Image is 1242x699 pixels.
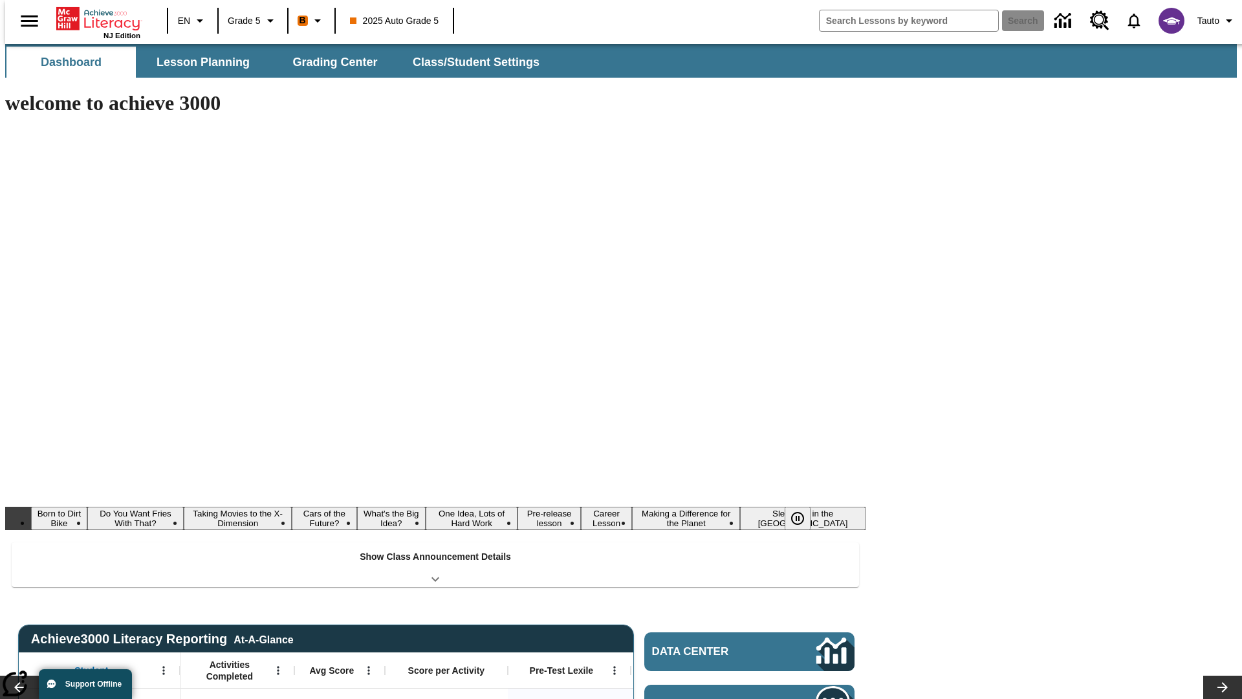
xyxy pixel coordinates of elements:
[740,507,866,530] button: Slide 10 Sleepless in the Animal Kingdom
[87,507,184,530] button: Slide 2 Do You Want Fries With That?
[530,665,594,676] span: Pre-Test Lexile
[309,665,354,676] span: Avg Score
[10,2,49,40] button: Open side menu
[292,9,331,32] button: Boost Class color is orange. Change class color
[178,14,190,28] span: EN
[31,507,87,530] button: Slide 1 Born to Dirt Bike
[359,661,378,680] button: Open Menu
[1151,4,1192,38] button: Select a new avatar
[5,47,551,78] div: SubNavbar
[1197,14,1219,28] span: Tauto
[172,9,213,32] button: Language: EN, Select a language
[644,632,855,671] a: Data Center
[74,665,108,676] span: Student
[1117,4,1151,38] a: Notifications
[360,550,511,564] p: Show Class Announcement Details
[65,680,122,689] span: Support Offline
[785,507,811,530] button: Pause
[268,661,288,680] button: Open Menu
[426,507,517,530] button: Slide 6 One Idea, Lots of Hard Work
[5,91,866,115] h1: welcome to achieve 3000
[39,669,132,699] button: Support Offline
[103,32,140,39] span: NJ Edition
[6,47,136,78] button: Dashboard
[138,47,268,78] button: Lesson Planning
[270,47,400,78] button: Grading Center
[234,632,293,646] div: At-A-Glance
[154,661,173,680] button: Open Menu
[402,47,550,78] button: Class/Student Settings
[1082,3,1117,38] a: Resource Center, Will open in new tab
[56,6,140,32] a: Home
[292,507,356,530] button: Slide 4 Cars of the Future?
[1047,3,1082,39] a: Data Center
[632,507,740,530] button: Slide 9 Making a Difference for the Planet
[223,9,283,32] button: Grade: Grade 5, Select a grade
[350,14,439,28] span: 2025 Auto Grade 5
[1192,9,1242,32] button: Profile/Settings
[820,10,998,31] input: search field
[56,5,140,39] div: Home
[785,507,823,530] div: Pause
[517,507,581,530] button: Slide 7 Pre-release lesson
[187,659,272,682] span: Activities Completed
[300,12,306,28] span: B
[228,14,261,28] span: Grade 5
[581,507,632,530] button: Slide 8 Career Lesson
[1203,676,1242,699] button: Lesson carousel, Next
[1159,8,1184,34] img: avatar image
[408,665,485,676] span: Score per Activity
[605,661,624,680] button: Open Menu
[12,542,859,587] div: Show Class Announcement Details
[31,632,294,647] span: Achieve3000 Literacy Reporting
[5,44,1237,78] div: SubNavbar
[357,507,426,530] button: Slide 5 What's the Big Idea?
[652,645,773,658] span: Data Center
[184,507,292,530] button: Slide 3 Taking Movies to the X-Dimension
